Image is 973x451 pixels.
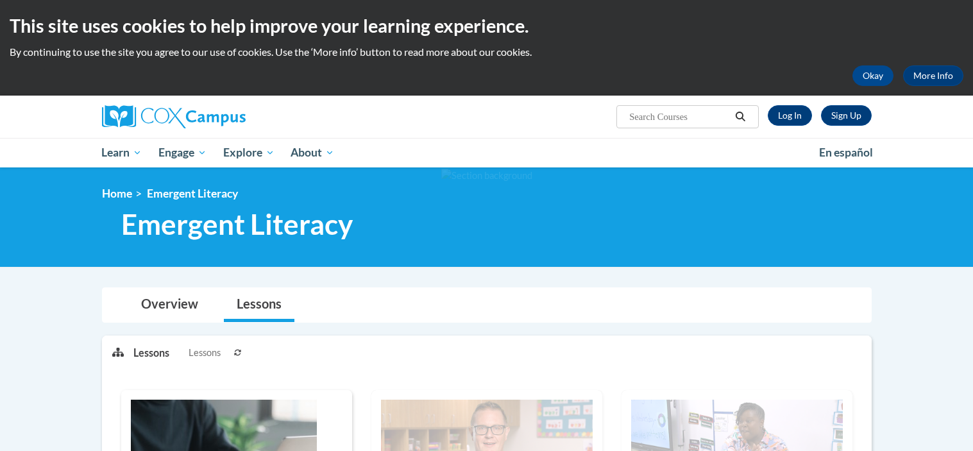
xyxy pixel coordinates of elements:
a: About [282,138,343,167]
span: Explore [223,145,275,160]
a: Overview [128,288,211,322]
button: Search [731,109,750,124]
button: Okay [852,65,893,86]
img: Section background [441,169,532,183]
img: Cox Campus [102,105,246,128]
span: Learn [101,145,142,160]
span: Emergent Literacy [121,207,353,241]
a: En español [811,139,881,166]
span: About [291,145,334,160]
a: Engage [150,138,215,167]
a: Log In [768,105,812,126]
a: More Info [903,65,963,86]
a: Cox Campus [102,105,346,128]
p: By continuing to use the site you agree to our use of cookies. Use the ‘More info’ button to read... [10,45,963,59]
span: En español [819,146,873,159]
a: Learn [94,138,151,167]
div: Main menu [83,138,891,167]
a: Explore [215,138,283,167]
a: Lessons [224,288,294,322]
a: Home [102,187,132,200]
h2: This site uses cookies to help improve your learning experience. [10,13,963,38]
input: Search Courses [628,109,731,124]
span: Emergent Literacy [147,187,238,200]
a: Register [821,105,872,126]
span: Engage [158,145,207,160]
span: Lessons [189,346,221,360]
p: Lessons [133,346,169,360]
